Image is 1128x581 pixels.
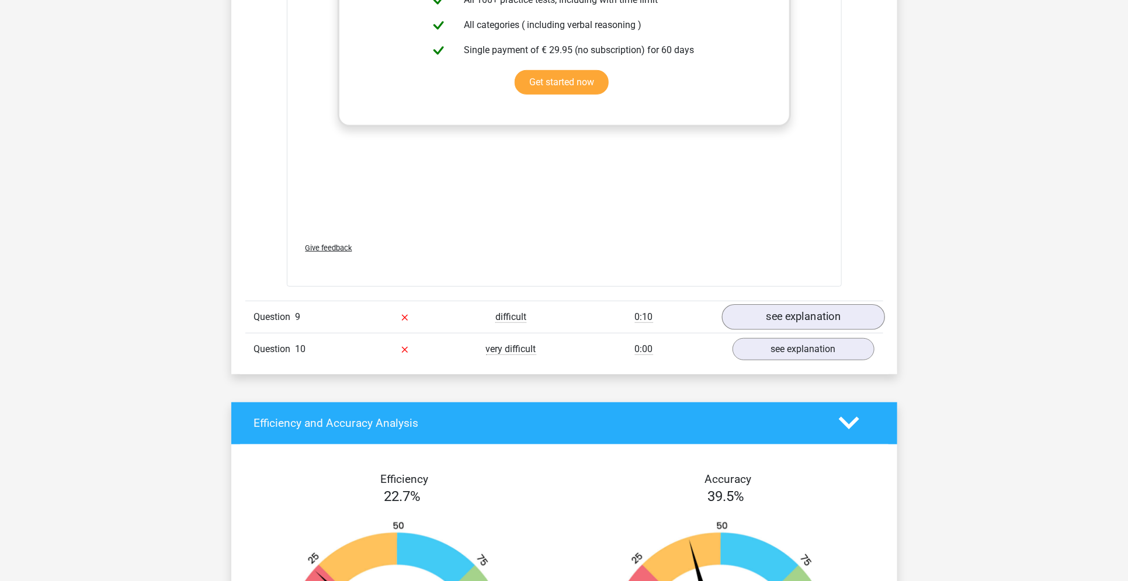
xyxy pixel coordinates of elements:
a: see explanation [733,338,874,360]
span: Question [254,310,296,324]
span: 39.5% [707,488,744,505]
span: 0:10 [635,311,653,323]
span: 0:00 [635,343,653,355]
h4: Efficiency and Accuracy Analysis [254,416,821,430]
h4: Accuracy [578,472,879,486]
span: 9 [296,311,301,322]
h4: Efficiency [254,472,556,486]
a: Get started now [515,70,609,95]
span: 22.7% [384,488,421,505]
span: Question [254,342,296,356]
span: difficult [495,311,526,323]
a: see explanation [721,304,884,330]
span: very difficult [486,343,536,355]
span: 10 [296,343,306,354]
span: Give feedback [306,243,352,252]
